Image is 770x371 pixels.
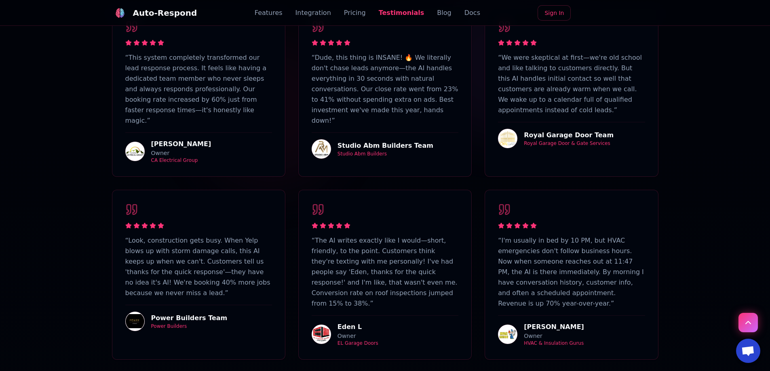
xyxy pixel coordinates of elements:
[437,8,451,18] a: Blog
[125,142,145,161] img: CA Electrical Group
[498,129,517,148] img: Royal Garage Door & Gate Services
[312,235,458,309] p: “ The AI writes exactly like I would—short, friendly, to the point. Customers think they're texti...
[379,8,424,18] a: Testimonials
[312,325,331,344] img: EL Garage Doors
[538,5,571,21] a: Sign In
[338,141,433,151] h4: Studio Abm Builders Team
[338,332,378,340] div: Owner
[295,8,331,18] a: Integration
[133,7,197,19] div: Auto-Respond
[524,332,584,340] div: Owner
[344,8,366,18] a: Pricing
[312,139,331,159] img: Studio Abm Builders
[338,340,378,346] div: EL Garage Doors
[151,157,211,163] div: CA Electrical Group
[524,140,614,147] div: Royal Garage Door & Gate Services
[573,4,662,22] iframe: Sign in with Google Button
[736,339,760,363] a: Open chat
[524,130,614,140] h4: Royal Garage Door Team
[738,313,758,332] button: Scroll to top
[112,5,197,21] a: Auto-Respond
[125,312,145,331] img: Power Builders
[151,139,211,149] h4: [PERSON_NAME]
[498,325,517,344] img: HVAC & Insulation Gurus
[338,322,378,332] h4: Eden L
[464,8,480,18] a: Docs
[524,340,584,346] div: HVAC & Insulation Gurus
[151,323,228,329] div: Power Builders
[125,235,272,298] p: “ Look, construction gets busy. When Yelp blows up with storm damage calls, this AI keeps up when...
[524,322,584,332] h4: [PERSON_NAME]
[312,52,458,126] p: “ Dude, this thing is INSANE! 🔥 We literally don't chase leads anymore—the AI handles everything ...
[151,313,228,323] h4: Power Builders Team
[115,8,125,18] img: logo.svg
[125,52,272,126] p: “ This system completely transformed our lead response process. It feels like having a dedicated ...
[498,235,645,309] p: “ I'm usually in bed by 10 PM, but HVAC emergencies don't follow business hours. Now when someone...
[338,151,433,157] div: Studio Abm Builders
[151,149,211,157] div: Owner
[498,52,645,115] p: “ We were skeptical at first—we're old school and like talking to customers directly. But this AI...
[255,8,283,18] a: Features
